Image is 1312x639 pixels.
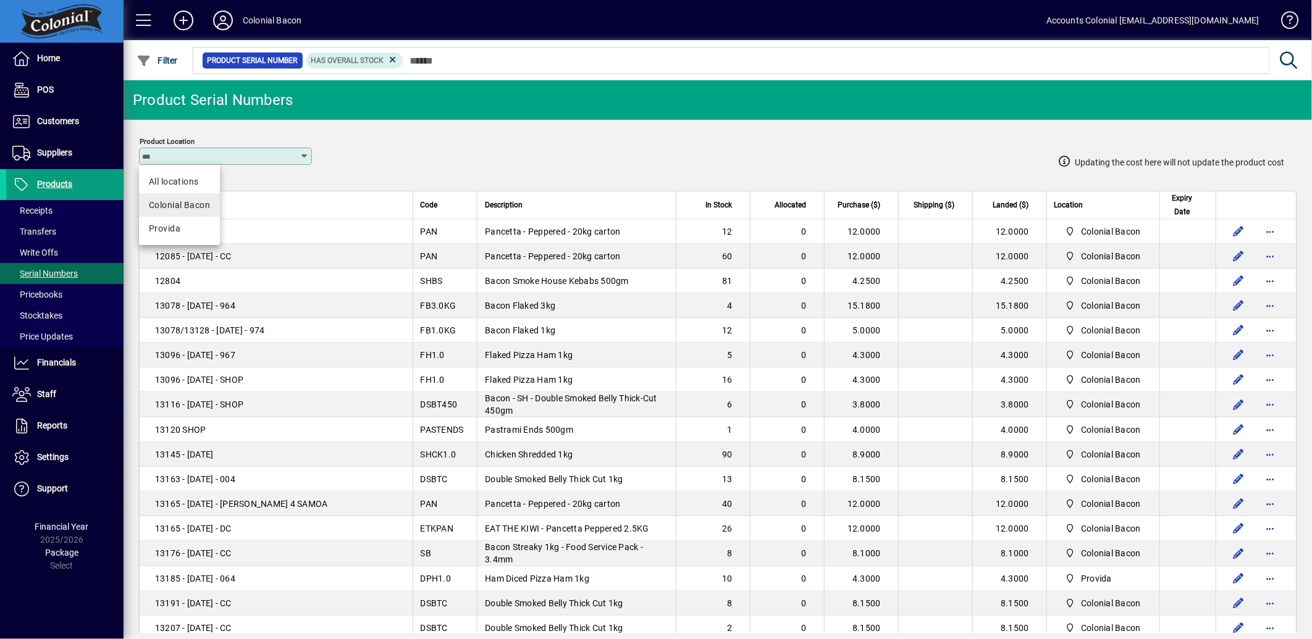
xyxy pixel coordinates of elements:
div: 13 [684,473,733,485]
div: 3.8000 [825,398,898,411]
span: Colonial Bacon [1081,324,1141,336]
span: 13120 SHOP [155,425,206,435]
span: Financial Year [35,522,89,532]
div: 0 [758,374,807,386]
div: 8.1500 [973,597,1046,609]
div: 12.0000 [973,522,1046,535]
span: PAN [421,499,438,509]
div: 12.0000 [825,225,898,238]
a: POS [6,75,124,106]
span: 13165 - [DATE] - [PERSON_NAME] 4 SAMOA [155,499,328,509]
div: 0 [758,473,807,485]
span: 13191 - [DATE] - CC [155,598,232,608]
button: More options [1261,519,1280,538]
span: 13078 - [DATE] - 964 [155,301,235,311]
button: More options [1261,618,1280,638]
div: 12.0000 [973,498,1046,510]
span: Purchase ($) [838,198,881,212]
div: 81 [684,275,733,287]
a: Reports [6,411,124,441]
a: Transfers [6,221,124,242]
mat-option: Provida [139,217,220,240]
div: 4.3000 [825,374,898,386]
button: More options [1261,246,1280,266]
span: Filter [137,56,178,65]
div: Provida [149,222,210,235]
button: More options [1261,296,1280,315]
span: 12804 [155,276,180,286]
span: Receipts [12,206,53,215]
a: Support [6,474,124,504]
span: Pricebooks [12,290,62,299]
div: 0 [758,448,807,461]
a: Stocktakes [6,305,124,326]
div: 0 [758,622,807,634]
div: Description [485,198,668,212]
span: Colonial Bacon [1081,498,1141,510]
span: Colonial Bacon [1061,397,1146,412]
span: Has Overall Stock [311,56,384,65]
span: Colonial Bacon [1061,620,1146,635]
span: 13207 - [DATE] - CC [155,623,232,633]
span: Expiry Date [1167,191,1197,219]
span: FH1.0 [421,375,445,385]
div: 15.1800 [973,299,1046,312]
span: Colonial Bacon [1061,224,1146,239]
div: 8.9000 [973,448,1046,461]
button: More options [1261,271,1280,291]
div: 5.0000 [825,324,898,336]
div: 6 [684,398,733,411]
a: Knowledge Base [1272,2,1297,43]
button: Profile [203,9,243,31]
span: Colonial Bacon [1061,596,1146,611]
span: Colonial Bacon [1081,225,1141,238]
button: More options [1261,543,1280,563]
button: More options [1261,593,1280,613]
button: More options [1261,345,1280,365]
span: Reports [37,420,67,430]
div: Expiry Date [1167,191,1208,219]
span: DSBTC [421,623,448,633]
span: Chicken Shredded 1kg [485,449,573,459]
div: Shipping ($) [906,198,966,212]
span: 12085 - [DATE] - CC [155,251,232,261]
div: Allocated [758,198,818,212]
span: Double Smoked Belly Thick Cut 1kg [485,474,623,484]
span: POS [37,85,54,94]
div: 0 [758,349,807,361]
a: Settings [6,442,124,473]
span: Support [37,483,68,493]
span: 13145 - [DATE] [155,449,214,459]
div: 8 [684,597,733,609]
span: In Stock [706,198,733,212]
div: Landed ($) [980,198,1040,212]
span: Flaked Pizza Ham 1kg [485,350,573,360]
div: Colonial Bacon [149,199,210,212]
span: Colonial Bacon [1081,597,1141,609]
span: All locations [149,175,210,188]
span: Products [37,179,72,189]
span: Colonial Bacon [1081,473,1141,485]
a: Pricebooks [6,284,124,305]
span: Bacon Streaky 1kg - Food Service Pack - 3.4mm [485,542,643,564]
span: Double Smoked Belly Thick Cut 1kg [485,623,623,633]
span: 13096 - [DATE] - SHOP [155,375,243,385]
span: FB3.0KG [421,301,456,311]
div: 4.3000 [825,572,898,585]
div: 12.0000 [825,498,898,510]
div: 5.0000 [973,324,1046,336]
div: Serial # [155,198,405,212]
div: 8.1500 [825,622,898,634]
div: 12 [684,324,733,336]
a: Receipts [6,200,124,221]
span: Pancetta - Peppered - 20kg carton [485,251,620,261]
span: Pancetta - Peppered - 20kg carton [485,499,620,509]
div: 0 [758,424,807,436]
span: DPH1.0 [421,574,452,583]
div: 8.1000 [825,547,898,559]
span: 13185 - [DATE] - 064 [155,574,235,583]
span: Colonial Bacon [1061,496,1146,511]
span: 13165 - [DATE] - DC [155,524,232,533]
button: More options [1261,395,1280,414]
button: More options [1261,469,1280,489]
